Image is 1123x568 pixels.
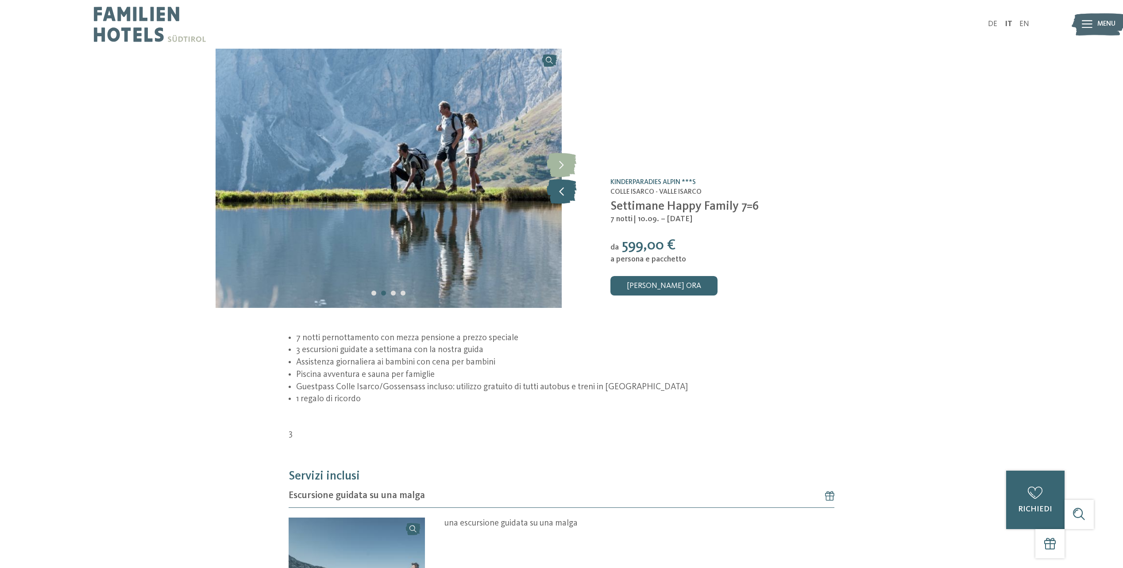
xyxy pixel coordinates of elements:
[610,244,619,251] span: da
[381,291,386,296] div: Carousel Page 2 (Current Slide)
[1005,20,1012,28] a: IT
[610,179,696,186] a: Kinderparadies Alpin ***S
[401,291,405,296] div: Carousel Page 4
[988,20,997,28] a: DE
[296,369,834,381] li: Piscina avventura e sauna per famiglie
[289,470,360,483] span: Servizi inclusi
[289,428,834,440] p: 3
[633,215,692,223] span: | 10.09. – [DATE]
[1019,20,1029,28] a: EN
[391,291,396,296] div: Carousel Page 3
[296,357,834,369] li: Assistenza giornaliera ai bambini con cena per bambini
[610,215,633,223] span: 7 notti
[296,332,834,345] li: 7 notti pernottamento con mezza pensione a prezzo speciale
[1006,471,1065,529] a: richiedi
[216,49,562,308] img: Settimane Happy Family 7=6
[610,256,686,263] span: a persona e pacchetto
[610,200,759,213] span: Settimane Happy Family 7=6
[296,393,834,406] li: 1 regalo di ricordo
[296,381,834,394] li: Guestpass Colle Isarco/Gossensass incluso: utilizzo gratuito di tutti autobus e treni in [GEOGRAP...
[622,238,675,253] span: 599,00 €
[444,518,834,530] p: una escursione guidata su una malga
[296,344,834,357] li: 3 escursioni guidate a settimana con la nostra guida
[1018,506,1052,513] span: richiedi
[610,188,702,196] span: Colle Isarco - Valle Isarco
[610,276,718,296] a: [PERSON_NAME] ora
[371,291,376,296] div: Carousel Page 1
[289,489,425,503] span: Escursione guidata su una malga
[1097,19,1115,29] span: Menu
